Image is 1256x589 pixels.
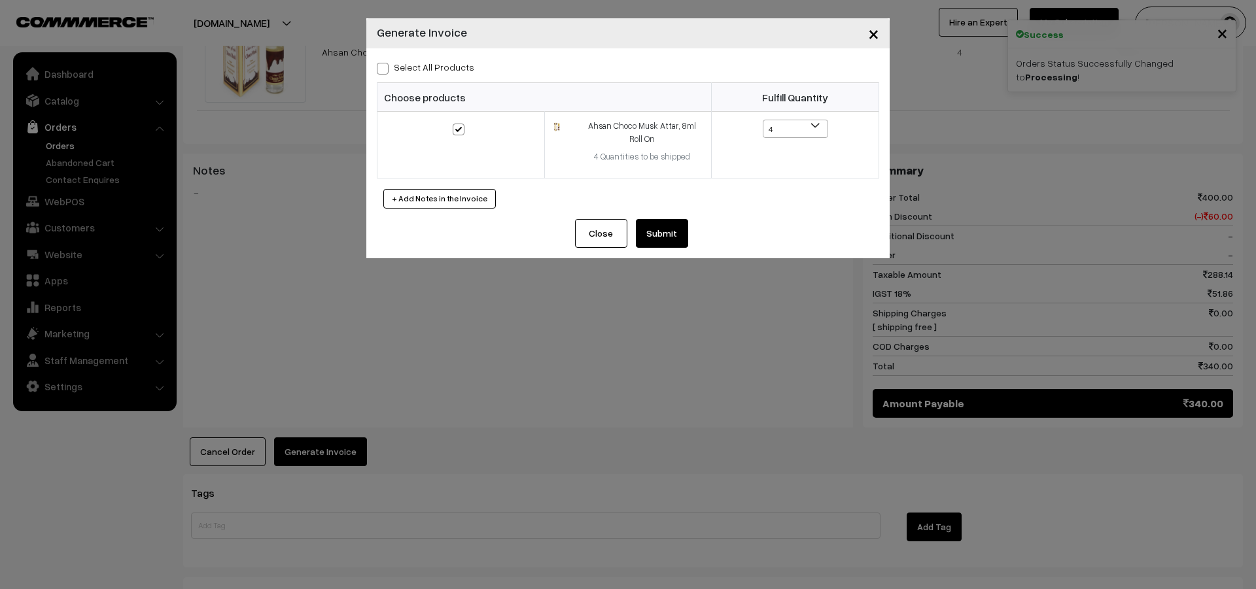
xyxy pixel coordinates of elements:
[377,24,467,41] h4: Generate Invoice
[763,120,828,139] span: 4
[581,120,703,145] div: Ahsan Choco Musk Attar, 8ml Roll On
[712,83,879,112] th: Fulfill Quantity
[581,150,703,163] div: 4 Quantities to be shipped
[763,120,828,138] span: 4
[636,219,688,248] button: Submit
[868,21,879,45] span: ×
[377,60,474,74] label: Select all Products
[553,122,561,131] img: 16845508579242CoCo-Musk-600x600.jpg
[377,83,712,112] th: Choose products
[383,189,496,209] button: + Add Notes in the Invoice
[858,13,890,54] button: Close
[575,219,627,248] button: Close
